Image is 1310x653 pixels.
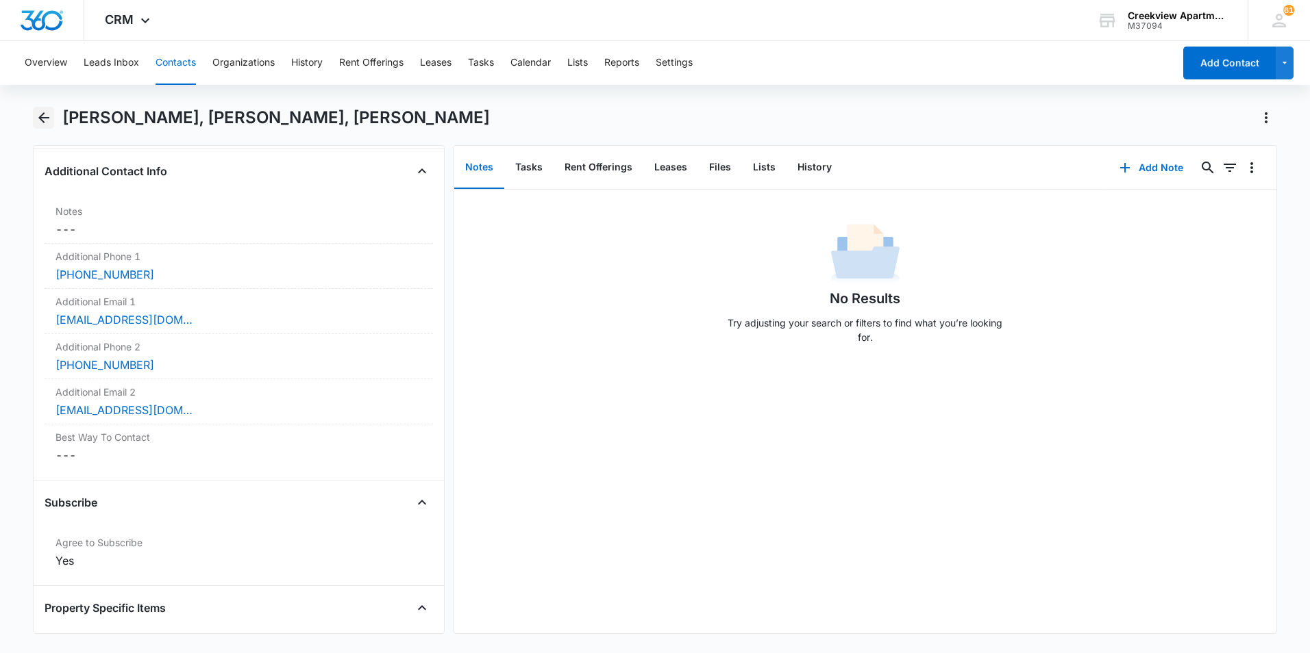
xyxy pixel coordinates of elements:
[554,146,643,189] button: Rent Offerings
[84,41,139,85] button: Leads Inbox
[1255,107,1277,129] button: Actions
[25,41,67,85] button: Overview
[1283,5,1294,16] div: notifications count
[1128,21,1228,31] div: account id
[55,552,422,569] div: Yes
[55,447,422,463] dd: ---
[55,311,193,328] a: [EMAIL_ADDRESS][DOMAIN_NAME]
[1241,157,1263,179] button: Overflow Menu
[45,600,166,616] h4: Property Specific Items
[643,146,698,189] button: Leases
[1197,157,1219,179] button: Search...
[55,294,422,309] label: Additional Email 1
[420,41,452,85] button: Leases
[1128,10,1228,21] div: account name
[45,163,167,179] h4: Additional Contact Info
[45,199,433,244] div: Notes---
[55,221,422,238] dd: ---
[55,204,422,218] label: Notes
[45,334,433,379] div: Additional Phone 2[PHONE_NUMBER]
[62,107,490,128] h1: [PERSON_NAME], [PERSON_NAME], [PERSON_NAME]
[411,597,433,619] button: Close
[55,402,193,418] a: [EMAIL_ADDRESS][DOMAIN_NAME]
[698,146,742,189] button: Files
[55,266,154,283] a: [PHONE_NUMBER]
[787,146,843,189] button: History
[411,160,433,182] button: Close
[468,41,494,85] button: Tasks
[721,316,1009,344] p: Try adjusting your search or filters to find what you’re looking for.
[830,288,900,309] h1: No Results
[1106,151,1197,184] button: Add Note
[831,220,900,288] img: No Data
[454,146,504,189] button: Notes
[212,41,275,85] button: Organizations
[742,146,787,189] button: Lists
[339,41,404,85] button: Rent Offerings
[1183,47,1276,79] button: Add Contact
[411,491,433,513] button: Close
[604,41,639,85] button: Reports
[55,535,422,550] label: Agree to Subscribe
[45,424,433,469] div: Best Way To Contact---
[33,107,54,129] button: Back
[45,530,433,574] div: Agree to SubscribeYes
[291,41,323,85] button: History
[55,249,422,264] label: Additional Phone 1
[1219,157,1241,179] button: Filters
[45,379,433,424] div: Additional Email 2[EMAIL_ADDRESS][DOMAIN_NAME]
[55,340,422,354] label: Additional Phone 2
[510,41,551,85] button: Calendar
[45,244,433,289] div: Additional Phone 1[PHONE_NUMBER]
[504,146,554,189] button: Tasks
[656,41,693,85] button: Settings
[45,494,97,511] h4: Subscribe
[45,289,433,334] div: Additional Email 1[EMAIL_ADDRESS][DOMAIN_NAME]
[105,12,134,27] span: CRM
[1283,5,1294,16] span: 61
[156,41,196,85] button: Contacts
[55,357,154,373] a: [PHONE_NUMBER]
[55,430,422,444] label: Best Way To Contact
[55,385,422,399] label: Additional Email 2
[567,41,588,85] button: Lists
